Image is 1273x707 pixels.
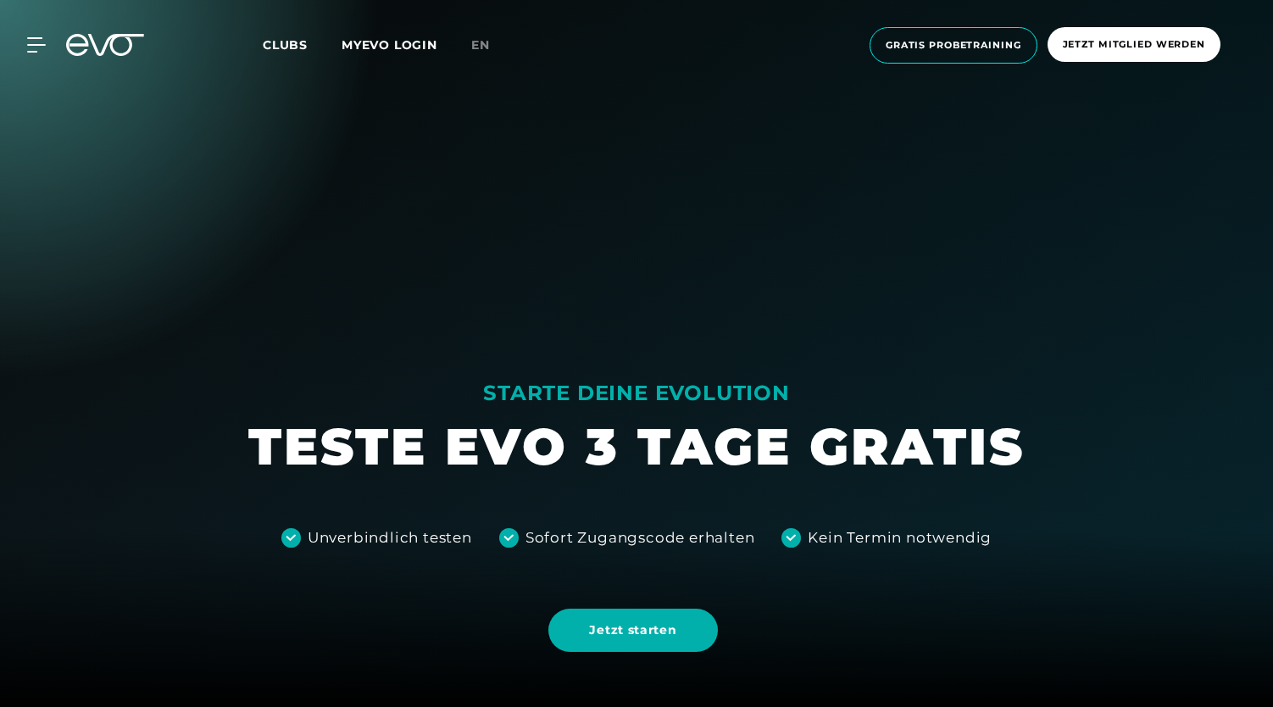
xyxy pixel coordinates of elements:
div: Unverbindlich testen [308,527,472,549]
span: Gratis Probetraining [886,38,1021,53]
a: en [471,36,510,55]
h1: TESTE EVO 3 TAGE GRATIS [248,414,1025,480]
a: Gratis Probetraining [864,27,1042,64]
a: Clubs [263,36,342,53]
a: MYEVO LOGIN [342,37,437,53]
div: STARTE DEINE EVOLUTION [248,380,1025,407]
div: Sofort Zugangscode erhalten [525,527,755,549]
span: en [471,37,490,53]
span: Clubs [263,37,308,53]
div: Kein Termin notwendig [808,527,992,549]
span: Jetzt starten [589,621,676,639]
a: Jetzt Mitglied werden [1042,27,1226,64]
span: Jetzt Mitglied werden [1063,37,1205,52]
